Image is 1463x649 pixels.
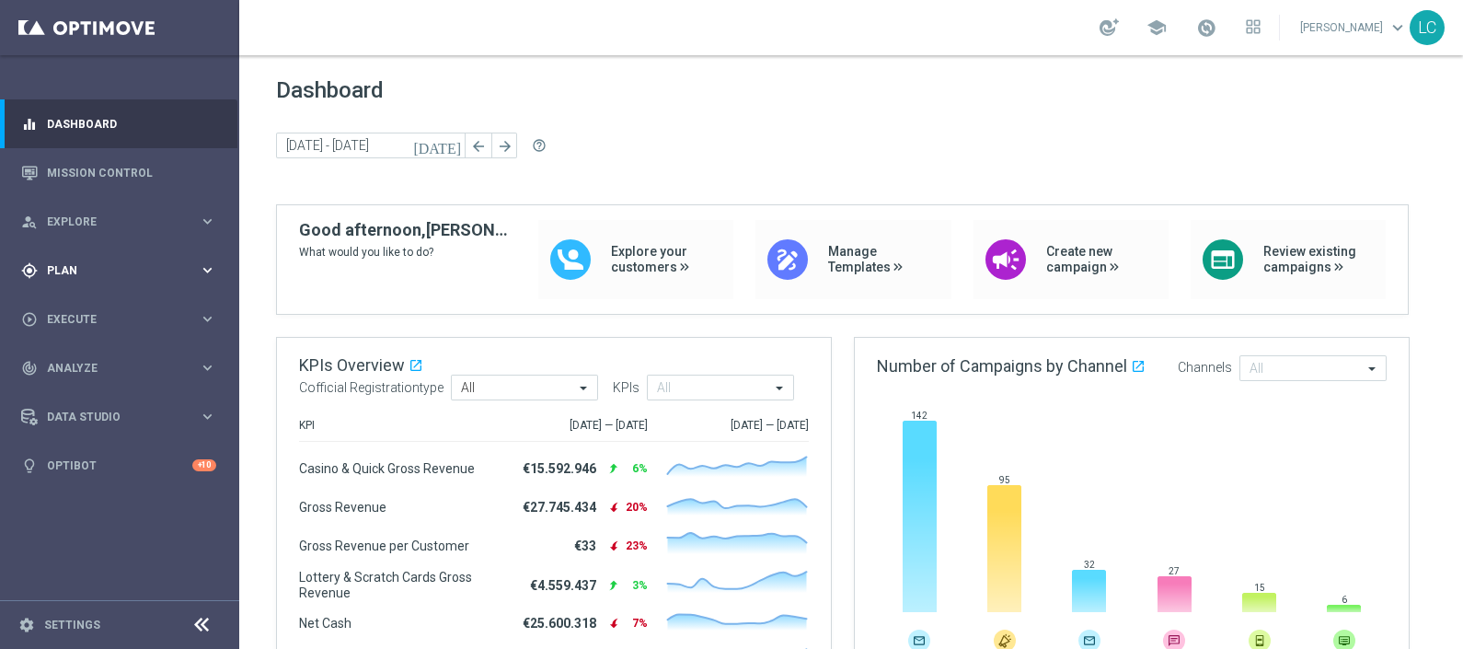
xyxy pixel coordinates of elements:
a: Optibot [47,441,192,490]
div: Optibot [21,441,216,490]
i: gps_fixed [21,262,38,279]
i: settings [18,617,35,633]
i: lightbulb [21,458,38,474]
div: Analyze [21,360,199,377]
span: Execute [47,314,199,325]
span: Analyze [47,363,199,374]
span: keyboard_arrow_down [1388,17,1408,38]
i: keyboard_arrow_right [199,310,216,328]
i: track_changes [21,360,38,377]
div: +10 [192,459,216,471]
i: keyboard_arrow_right [199,261,216,279]
i: keyboard_arrow_right [199,408,216,425]
button: equalizer Dashboard [20,117,217,132]
div: Data Studio [21,409,199,425]
div: Explore [21,214,199,230]
a: Settings [44,620,100,631]
div: Dashboard [21,99,216,148]
button: lightbulb Optibot +10 [20,458,217,473]
i: play_circle_outline [21,311,38,328]
span: Explore [47,216,199,227]
span: school [1146,17,1167,38]
i: keyboard_arrow_right [199,359,216,377]
span: Plan [47,265,199,276]
button: person_search Explore keyboard_arrow_right [20,214,217,229]
i: person_search [21,214,38,230]
button: Mission Control [20,166,217,180]
button: play_circle_outline Execute keyboard_arrow_right [20,312,217,327]
button: gps_fixed Plan keyboard_arrow_right [20,263,217,278]
span: Data Studio [47,411,199,423]
div: Execute [21,311,199,328]
button: track_changes Analyze keyboard_arrow_right [20,361,217,376]
i: keyboard_arrow_right [199,213,216,230]
a: [PERSON_NAME]keyboard_arrow_down [1298,14,1410,41]
div: LC [1410,10,1445,45]
div: Plan [21,262,199,279]
div: Mission Control [21,148,216,197]
i: equalizer [21,116,38,133]
a: Dashboard [47,99,216,148]
a: Mission Control [47,148,216,197]
button: Data Studio keyboard_arrow_right [20,410,217,424]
